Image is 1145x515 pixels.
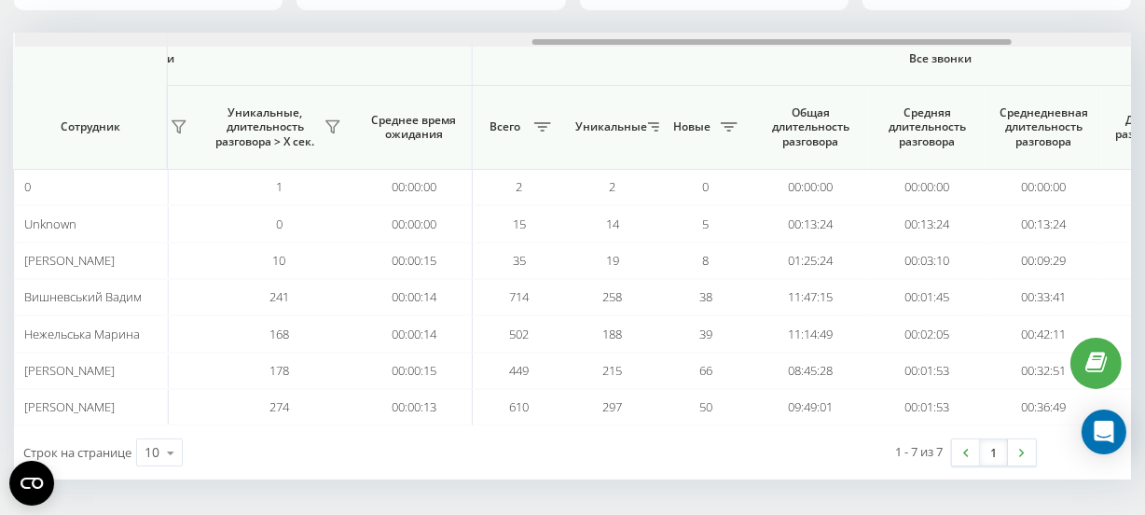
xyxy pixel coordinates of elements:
[986,315,1102,352] td: 00:42:11
[986,169,1102,205] td: 00:00:00
[24,288,142,305] span: Вишневський Вадим
[517,178,523,195] span: 2
[9,461,54,506] button: Open CMP widget
[24,326,140,342] span: Нежельська Марина
[606,216,619,232] span: 14
[145,443,159,462] div: 10
[980,439,1008,466] a: 1
[24,216,76,232] span: Unknown
[703,252,710,269] span: 8
[510,326,530,342] span: 502
[703,178,710,195] span: 0
[869,243,986,279] td: 00:03:10
[699,288,712,305] span: 38
[699,398,712,415] span: 50
[752,315,869,352] td: 11:14:49
[610,178,616,195] span: 2
[510,362,530,379] span: 449
[752,353,869,389] td: 08:45:28
[356,205,473,242] td: 00:00:00
[986,279,1102,315] td: 00:33:41
[603,326,623,342] span: 188
[703,216,710,232] span: 5
[276,216,283,232] span: 0
[276,178,283,195] span: 1
[24,398,115,415] span: [PERSON_NAME]
[986,243,1102,279] td: 00:09:29
[30,119,151,134] span: Сотрудник
[752,279,869,315] td: 11:47:15
[269,398,289,415] span: 274
[669,119,715,134] span: Новые
[869,315,986,352] td: 00:02:05
[513,216,526,232] span: 15
[869,389,986,425] td: 00:01:53
[356,315,473,352] td: 00:00:14
[766,105,855,149] span: Общая длительность разговора
[883,105,972,149] span: Средняя длительность разговора
[269,362,289,379] span: 178
[603,288,623,305] span: 258
[1082,410,1126,454] div: Open Intercom Messenger
[869,279,986,315] td: 00:01:45
[869,169,986,205] td: 00:00:00
[869,205,986,242] td: 00:13:24
[269,326,289,342] span: 168
[269,288,289,305] span: 241
[1000,105,1088,149] span: Среднедневная длительность разговора
[986,353,1102,389] td: 00:32:51
[752,205,869,242] td: 00:13:24
[356,353,473,389] td: 00:00:15
[752,169,869,205] td: 00:00:00
[699,362,712,379] span: 66
[986,389,1102,425] td: 00:36:49
[699,326,712,342] span: 39
[273,252,286,269] span: 10
[356,243,473,279] td: 00:00:15
[575,119,642,134] span: Уникальные
[986,205,1102,242] td: 00:13:24
[24,178,31,195] span: 0
[212,105,319,149] span: Уникальные, длительность разговора > Х сек.
[869,353,986,389] td: 00:01:53
[603,362,623,379] span: 215
[356,169,473,205] td: 00:00:00
[603,398,623,415] span: 297
[752,243,869,279] td: 01:25:24
[356,389,473,425] td: 00:00:13
[24,362,115,379] span: [PERSON_NAME]
[482,119,529,134] span: Всего
[510,288,530,305] span: 714
[895,442,943,461] div: 1 - 7 из 7
[24,252,115,269] span: [PERSON_NAME]
[370,113,458,142] span: Среднее время ожидания
[513,252,526,269] span: 35
[510,398,530,415] span: 610
[23,444,131,461] span: Строк на странице
[356,279,473,315] td: 00:00:14
[752,389,869,425] td: 09:49:01
[606,252,619,269] span: 19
